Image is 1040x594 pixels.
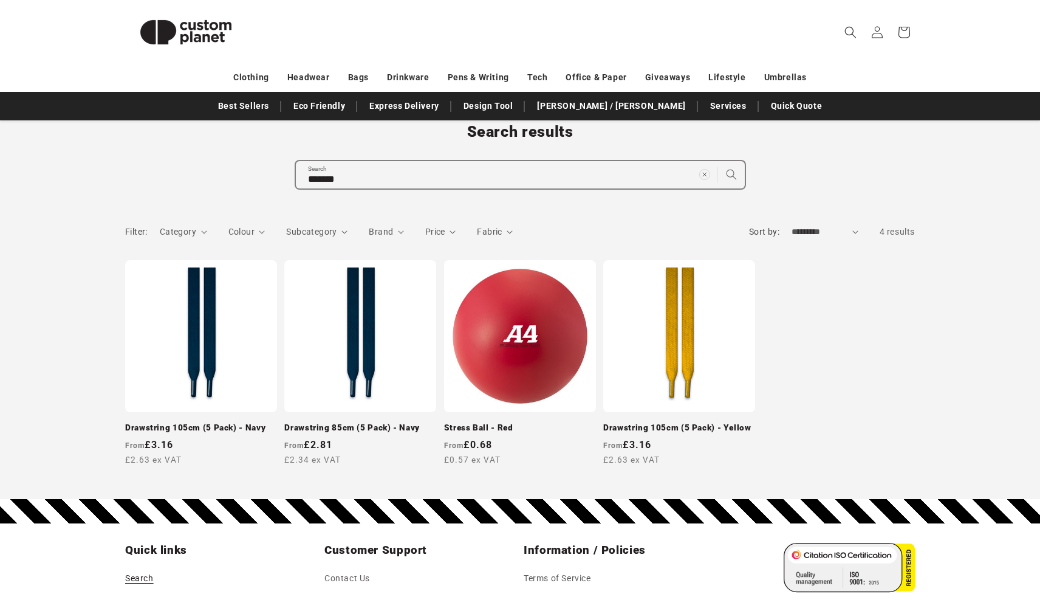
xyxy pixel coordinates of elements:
[348,67,369,88] a: Bags
[531,95,691,117] a: [PERSON_NAME] / [PERSON_NAME]
[286,226,347,238] summary: Subcategory (0 selected)
[425,227,445,237] span: Price
[765,95,829,117] a: Quick Quote
[448,67,509,88] a: Pens & Writing
[160,227,196,237] span: Category
[387,67,429,88] a: Drinkware
[527,67,547,88] a: Tech
[284,423,436,433] a: Drawstring 85cm (5 Pack) - Navy
[287,67,330,88] a: Headwear
[477,226,513,238] summary: Fabric (0 selected)
[566,67,626,88] a: Office & Paper
[837,19,864,46] summary: Search
[125,423,277,433] a: Drawstring 105cm (5 Pack) - Navy
[979,536,1040,594] iframe: Chat Widget
[233,67,269,88] a: Clothing
[524,543,716,558] h2: Information / Policies
[425,226,456,238] summary: Price
[764,67,807,88] a: Umbrellas
[125,571,154,589] a: Search
[324,571,370,589] a: Contact Us
[212,95,275,117] a: Best Sellers
[603,423,755,433] a: Drawstring 105cm (5 Pack) - Yellow
[125,543,317,558] h2: Quick links
[718,161,745,188] button: Search
[444,423,596,433] a: Stress Ball - Red
[160,226,207,238] summary: Category (0 selected)
[228,226,265,238] summary: Colour (0 selected)
[286,227,337,237] span: Subcategory
[125,226,148,238] h2: Filter:
[708,67,745,88] a: Lifestyle
[691,161,718,188] button: Clear search term
[704,95,753,117] a: Services
[369,227,393,237] span: Brand
[645,67,690,88] a: Giveaways
[477,227,502,237] span: Fabric
[880,227,915,237] span: 4 results
[228,227,255,237] span: Colour
[125,122,915,142] h1: Search results
[749,227,779,237] label: Sort by:
[324,543,516,558] h2: Customer Support
[287,95,351,117] a: Eco Friendly
[363,95,445,117] a: Express Delivery
[125,5,247,60] img: Custom Planet
[369,226,404,238] summary: Brand (0 selected)
[524,571,591,589] a: Terms of Service
[457,95,519,117] a: Design Tool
